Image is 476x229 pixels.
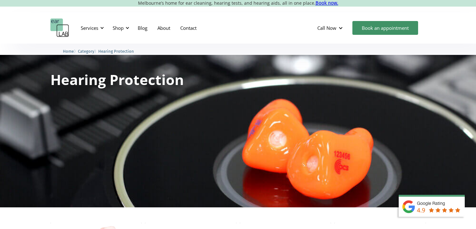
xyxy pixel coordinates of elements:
a: home [50,19,69,37]
a: Category [78,48,94,54]
div: Services [77,19,106,37]
a: Contact [175,19,202,37]
div: Call Now [317,25,336,31]
span: Hearing Protection [98,49,134,54]
a: Blog [133,19,152,37]
a: Hearing Protection [98,48,134,54]
li: 〉 [78,48,98,55]
li: 〉 [63,48,78,55]
a: About [152,19,175,37]
div: Shop [109,19,131,37]
div: Shop [113,25,124,31]
a: Home [63,48,74,54]
div: Call Now [312,19,349,37]
div: Services [81,25,98,31]
span: Category [78,49,94,54]
h1: Hearing Protection [50,72,184,87]
a: Book an appointment [352,21,418,35]
span: Home [63,49,74,54]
